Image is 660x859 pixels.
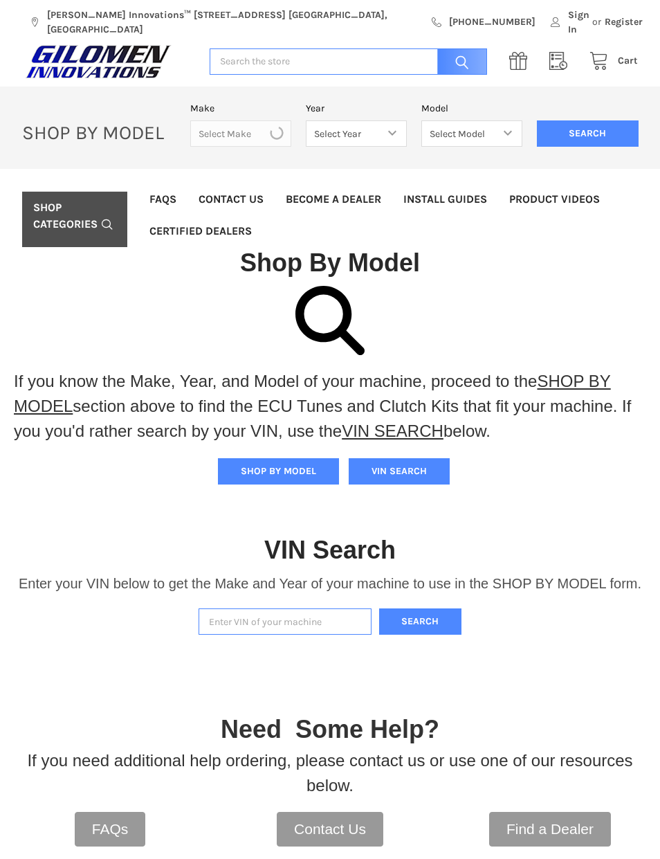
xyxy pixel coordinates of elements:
[75,812,146,847] a: FAQs
[275,183,392,215] a: Become a Dealer
[568,8,589,37] span: Sign In
[210,48,487,75] input: Search the store
[392,183,498,215] a: Install Guides
[498,183,611,215] a: Product Videos
[187,183,275,215] a: Contact Us
[8,748,653,798] p: If you need additional help ordering, please contact us or use one of our resources below.
[424,8,543,30] a: [PHONE_NUMBER]
[14,369,646,444] p: If you know the Make, Year, and Model of your machine, proceed to the section above to find the E...
[589,8,605,30] span: or
[342,422,443,440] a: VIN SEARCH
[22,192,127,240] a: Shop Categories
[22,44,174,79] img: GILOMEN INNOVATIONS
[582,53,638,70] a: Cart
[15,120,183,145] p: SHOP BY MODEL
[430,48,487,75] input: Search
[138,215,263,247] a: Certified Dealers
[306,101,407,116] label: Year
[138,183,187,215] a: FAQs
[489,812,611,847] a: Find a Dealer
[22,44,195,79] a: GILOMEN INNOVATIONS
[221,711,439,748] p: Need Some Help?
[421,101,522,116] label: Model
[264,534,396,566] h1: VIN Search
[605,8,643,30] a: Register
[349,458,450,485] button: VIN SEARCH
[379,608,462,635] button: Search
[537,120,638,147] input: Search
[47,8,416,37] span: [PERSON_NAME] Innovations™ [STREET_ADDRESS] [GEOGRAPHIC_DATA], [GEOGRAPHIC_DATA]
[449,15,535,29] span: [PHONE_NUMBER]
[19,573,641,594] p: Enter your VIN below to get the Make and Year of your machine to use in the SHOP BY MODEL form.
[190,101,291,116] label: Make
[618,55,638,66] span: Cart
[22,247,638,278] h1: Shop By Model
[218,458,339,485] button: SHOP BY MODEL
[277,812,383,847] a: Contact Us
[199,608,372,635] input: Enter VIN of your machine
[14,372,611,415] a: SHOP BY MODEL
